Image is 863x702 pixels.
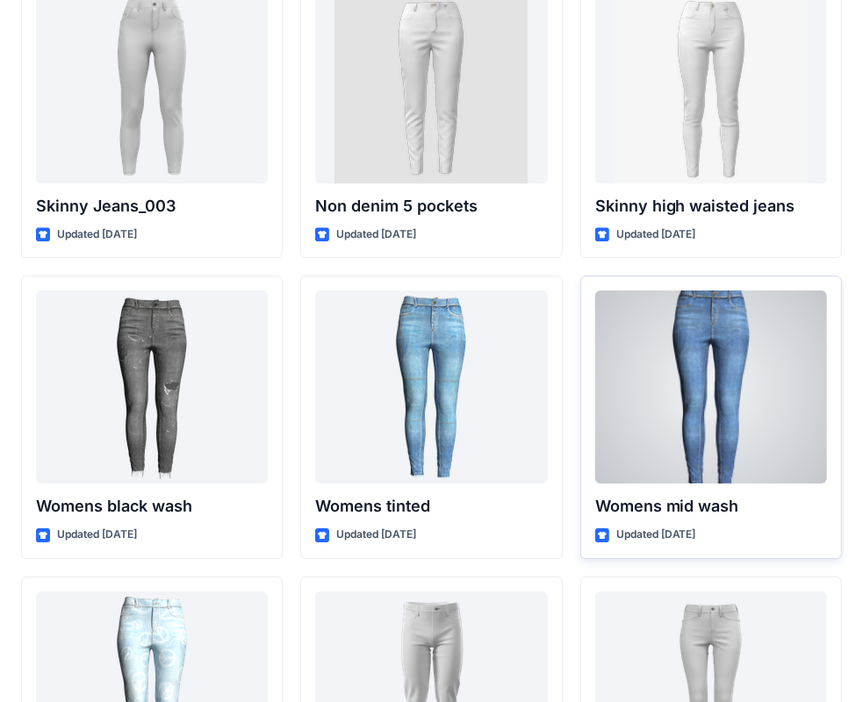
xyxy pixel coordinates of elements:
p: Updated [DATE] [616,226,696,244]
p: Womens mid wash [595,494,827,519]
p: Womens black wash [36,494,268,519]
a: Womens mid wash [595,290,827,484]
p: Updated [DATE] [336,226,416,244]
a: Womens black wash [36,290,268,484]
p: Womens tinted [315,494,547,519]
p: Non denim 5 pockets [315,194,547,218]
p: Updated [DATE] [57,526,137,544]
p: Updated [DATE] [336,526,416,544]
a: Womens tinted [315,290,547,484]
p: Skinny high waisted jeans [595,194,827,218]
p: Updated [DATE] [616,526,696,544]
p: Updated [DATE] [57,226,137,244]
p: Skinny Jeans_003 [36,194,268,218]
